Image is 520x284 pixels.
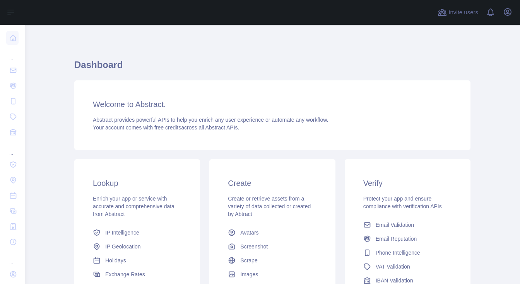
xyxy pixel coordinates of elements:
[105,270,145,278] span: Exchange Rates
[360,246,455,260] a: Phone Intelligence
[93,196,174,217] span: Enrich your app or service with accurate and comprehensive data from Abstract
[105,257,126,264] span: Holidays
[360,218,455,232] a: Email Validation
[90,240,185,253] a: IP Geolocation
[363,196,442,209] span: Protect your app and ensure compliance with verification APIs
[90,226,185,240] a: IP Intelligence
[6,46,19,62] div: ...
[93,124,239,131] span: Your account comes with across all Abstract APIs.
[225,267,320,281] a: Images
[6,141,19,156] div: ...
[240,243,268,250] span: Screenshot
[225,226,320,240] a: Avatars
[105,243,141,250] span: IP Geolocation
[74,59,470,77] h1: Dashboard
[363,178,452,189] h3: Verify
[376,221,414,229] span: Email Validation
[6,250,19,266] div: ...
[228,196,311,217] span: Create or retrieve assets from a variety of data collected or created by Abtract
[240,257,257,264] span: Scrape
[105,229,139,236] span: IP Intelligence
[154,124,181,131] span: free credits
[90,267,185,281] a: Exchange Rates
[240,270,258,278] span: Images
[225,253,320,267] a: Scrape
[376,235,417,243] span: Email Reputation
[436,6,480,19] button: Invite users
[93,99,452,110] h3: Welcome to Abstract.
[376,249,420,257] span: Phone Intelligence
[225,240,320,253] a: Screenshot
[360,232,455,246] a: Email Reputation
[360,260,455,274] a: VAT Validation
[240,229,258,236] span: Avatars
[93,117,328,123] span: Abstract provides powerful APIs to help you enrich any user experience or automate any workflow.
[228,178,316,189] h3: Create
[90,253,185,267] a: Holidays
[376,263,410,270] span: VAT Validation
[93,178,181,189] h3: Lookup
[448,8,478,17] span: Invite users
